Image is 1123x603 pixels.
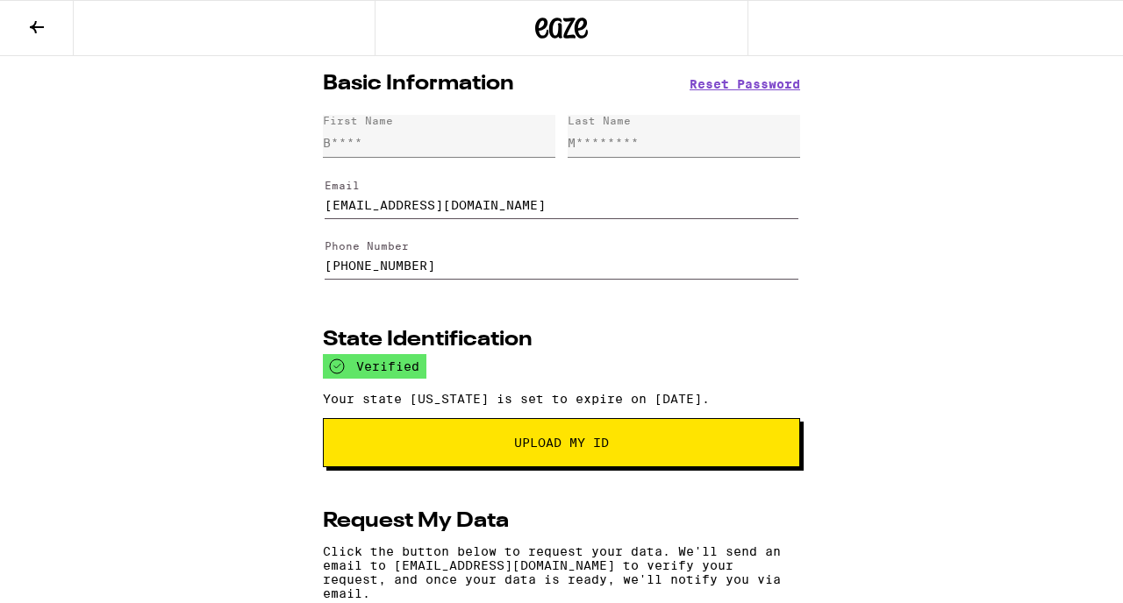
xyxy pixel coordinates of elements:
p: Click the button below to request your data. We'll send an email to [EMAIL_ADDRESS][DOMAIN_NAME] ... [323,544,800,600]
label: Email [325,180,360,191]
div: First Name [323,115,393,126]
form: Edit Email Address [323,164,800,225]
label: Phone Number [325,240,409,252]
span: Hi. Need any help? [11,12,126,26]
button: Upload My ID [323,418,800,467]
form: Edit Phone Number [323,225,800,287]
div: Last Name [568,115,631,126]
h2: Basic Information [323,74,514,95]
h2: State Identification [323,330,533,351]
p: Your state [US_STATE] is set to expire on [DATE]. [323,392,800,406]
button: Reset Password [690,78,800,90]
span: Upload My ID [514,436,609,449]
h2: Request My Data [323,511,509,532]
div: verified [323,354,426,379]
